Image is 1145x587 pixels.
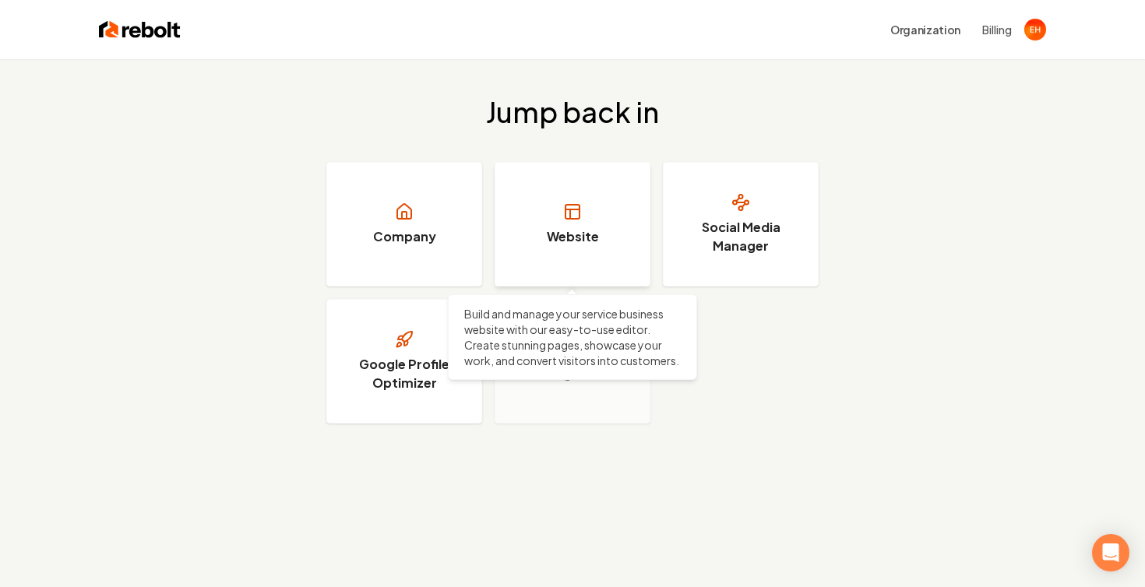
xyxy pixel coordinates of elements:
h3: Website [547,227,599,246]
img: Rebolt Logo [99,19,181,40]
a: Google Profile Optimizer [326,299,482,424]
h2: Jump back in [486,97,659,128]
h3: Google Profile Optimizer [346,355,463,392]
button: Billing [982,22,1012,37]
a: Website [495,162,650,286]
h3: Company [373,227,436,246]
h3: Social Media Manager [682,218,799,255]
img: Eric Hernandez [1024,19,1046,40]
button: Organization [881,16,970,44]
a: Company [326,162,482,286]
p: Build and manage your service business website with our easy-to-use editor. Create stunning pages... [464,306,681,368]
a: Social Media Manager [663,162,819,286]
div: Open Intercom Messenger [1092,534,1129,571]
button: Open user button [1024,19,1046,40]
